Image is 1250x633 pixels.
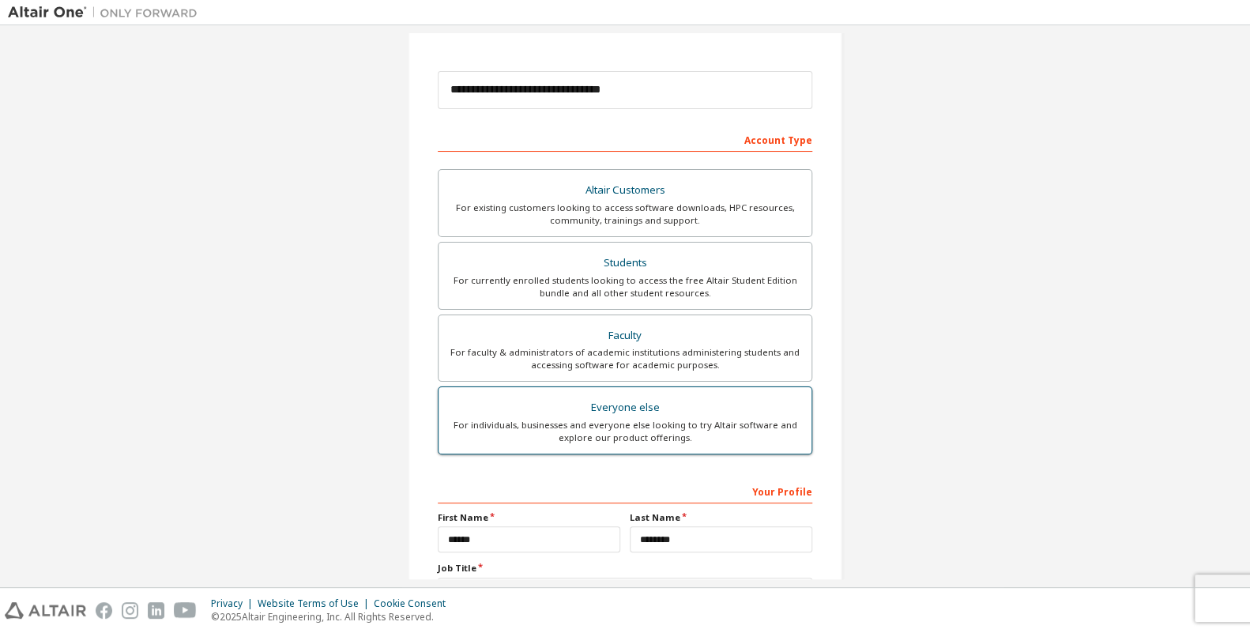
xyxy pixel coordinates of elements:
[122,602,138,619] img: instagram.svg
[211,597,258,610] div: Privacy
[438,511,620,524] label: First Name
[8,5,205,21] img: Altair One
[148,602,164,619] img: linkedin.svg
[211,610,455,624] p: © 2025 Altair Engineering, Inc. All Rights Reserved.
[448,419,802,444] div: For individuals, businesses and everyone else looking to try Altair software and explore our prod...
[448,252,802,274] div: Students
[438,126,812,152] div: Account Type
[438,478,812,503] div: Your Profile
[438,562,812,575] label: Job Title
[448,346,802,371] div: For faculty & administrators of academic institutions administering students and accessing softwa...
[258,597,374,610] div: Website Terms of Use
[448,179,802,202] div: Altair Customers
[374,597,455,610] div: Cookie Consent
[448,202,802,227] div: For existing customers looking to access software downloads, HPC resources, community, trainings ...
[5,602,86,619] img: altair_logo.svg
[174,602,197,619] img: youtube.svg
[96,602,112,619] img: facebook.svg
[448,274,802,300] div: For currently enrolled students looking to access the free Altair Student Edition bundle and all ...
[448,397,802,419] div: Everyone else
[448,325,802,347] div: Faculty
[630,511,812,524] label: Last Name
